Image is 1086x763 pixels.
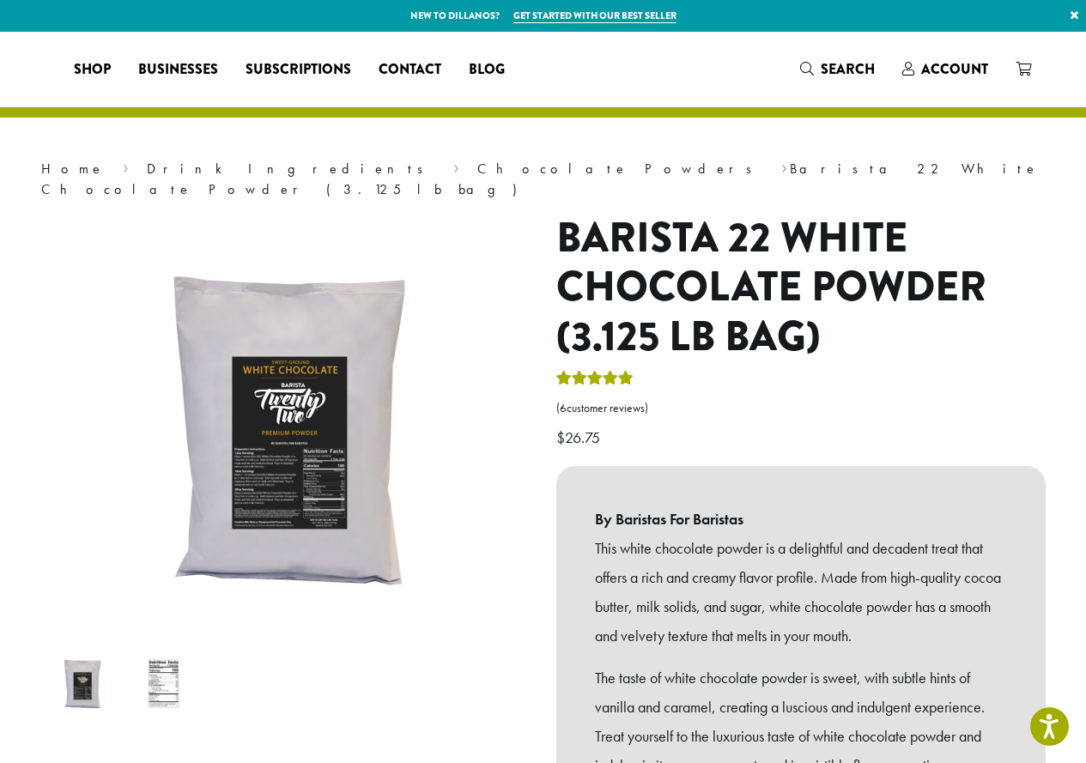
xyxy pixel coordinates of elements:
[556,368,634,394] div: Rated 5.00 out of 5
[921,59,988,79] span: Account
[556,400,1046,417] a: (6customer reviews)
[477,160,763,178] a: Chocolate Powders
[469,59,505,81] span: Blog
[74,59,111,81] span: Shop
[379,59,441,81] span: Contact
[147,160,434,178] a: Drink Ingredients
[48,650,116,718] img: Barista 22 Sweet Ground White Chocolate Powder
[786,55,889,83] a: Search
[246,59,351,81] span: Subscriptions
[60,56,124,83] a: Shop
[130,650,197,718] img: Barista 22 White Chocolate Powder (3.125 lb bag) - Image 2
[453,153,459,179] span: ›
[71,214,501,643] img: Barista 22 Sweet Ground White Chocolate Powder
[560,401,567,415] span: 6
[821,59,875,79] span: Search
[41,160,105,178] a: Home
[41,159,1046,200] nav: Breadcrumb
[595,505,1007,534] b: By Baristas For Baristas
[123,153,129,179] span: ›
[595,534,1007,650] p: This white chocolate powder is a delightful and decadent treat that offers a rich and creamy flav...
[556,427,604,447] bdi: 26.75
[556,427,565,447] span: $
[513,9,676,23] a: Get started with our best seller
[781,153,787,179] span: ›
[138,59,218,81] span: Businesses
[556,214,1046,362] h1: Barista 22 White Chocolate Powder (3.125 lb bag)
